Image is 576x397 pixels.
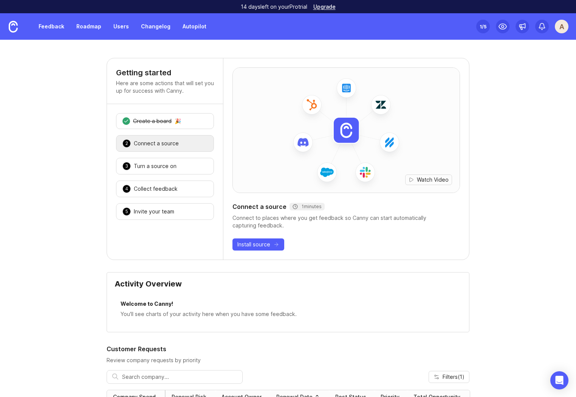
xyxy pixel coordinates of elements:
input: Search company... [122,373,237,381]
button: Filters(1) [429,371,469,383]
div: 2 [122,139,131,148]
div: 4 [122,185,131,193]
h4: Getting started [116,67,214,78]
span: Watch Video [417,176,449,184]
button: A [555,20,568,33]
div: 5 [122,207,131,216]
div: Activity Overview [115,280,461,294]
div: 1 /5 [480,21,486,32]
a: Upgrade [313,4,336,9]
div: You'll see charts of your activity here when you have some feedback. [121,310,455,318]
p: Review company requests by priority [107,357,469,364]
img: installed-source-hero-8cc2ac6e746a3ed68ab1d0118ebd9805.png [233,62,460,198]
a: Roadmap [72,20,106,33]
button: Watch Video [405,174,452,185]
div: Welcome to Canny! [121,300,455,310]
a: Autopilot [178,20,211,33]
span: Install source [237,241,270,248]
p: 14 days left on your Pro trial [241,3,307,11]
div: Turn a source on [134,162,177,170]
button: 1/5 [476,20,490,33]
div: Invite your team [134,208,174,215]
a: Users [109,20,133,33]
button: Install source [232,238,284,251]
div: Connect a source [134,140,179,147]
div: 1 minutes [293,204,322,210]
span: Filters [443,373,465,381]
a: Changelog [136,20,175,33]
div: Create a board [133,117,172,125]
span: ( 1 ) [458,374,465,380]
div: Collect feedback [134,185,178,193]
div: 🎉 [175,118,181,124]
div: 3 [122,162,131,170]
img: Canny Home [9,21,18,33]
div: Connect a source [232,202,460,211]
p: Here are some actions that will set you up for success with Canny. [116,79,214,95]
div: Open Intercom Messenger [550,371,568,389]
div: Connect to places where you get feedback so Canny can start automatically capturing feedback. [232,214,460,229]
a: Feedback [34,20,69,33]
h2: Customer Requests [107,344,469,353]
